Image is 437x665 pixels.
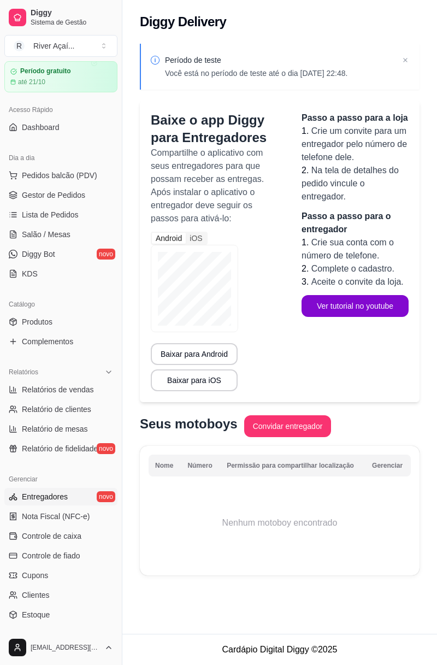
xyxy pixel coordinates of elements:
div: Catálogo [4,296,117,313]
p: Compartilhe o aplicativo com seus entregadores para que possam receber as entregas. Após instalar... [151,146,280,225]
a: Dashboard [4,119,117,136]
span: Estoque [22,609,50,620]
a: Diggy Botnovo [4,245,117,263]
button: Baixar para Android [151,343,238,365]
span: Controle de fiado [22,550,80,561]
button: Baixar para iOS [151,369,238,391]
a: Relatório de fidelidadenovo [4,440,117,457]
h2: Diggy Delivery [140,13,226,31]
button: [EMAIL_ADDRESS][DOMAIN_NAME] [4,634,117,661]
p: Baixe o app Diggy para Entregadores [151,111,280,146]
a: Controle de fiado [4,547,117,564]
span: Relatório de mesas [22,423,88,434]
li: 2. [302,262,409,275]
div: iOS [186,233,206,244]
span: Lista de Pedidos [22,209,79,220]
a: Salão / Mesas [4,226,117,243]
span: Relatórios [9,368,38,376]
span: Crie sua conta com o número de telefone. [302,238,394,260]
span: [EMAIL_ADDRESS][DOMAIN_NAME] [31,643,100,652]
a: Relatórios de vendas [4,381,117,398]
a: KDS [4,265,117,283]
td: Nenhum motoboy encontrado [149,479,411,567]
p: Seus motoboys [140,415,238,433]
a: Gestor de Pedidos [4,186,117,204]
div: River Açaí ... [33,40,74,51]
span: Produtos [22,316,52,327]
span: Salão / Mesas [22,229,70,240]
span: Sistema de Gestão [31,18,113,27]
a: Complementos [4,333,117,350]
article: até 21/10 [18,78,45,86]
span: Gestor de Pedidos [22,190,85,201]
span: Entregadores [22,491,68,502]
span: Cupons [22,570,48,581]
th: Gerenciar [365,455,411,476]
a: Configurações [4,626,117,643]
span: Relatório de fidelidade [22,443,98,454]
span: Pedidos balcão (PDV) [22,170,97,181]
span: Nota Fiscal (NFC-e) [22,511,90,522]
a: Estoque [4,606,117,623]
li: 2. [302,164,409,203]
a: Produtos [4,313,117,331]
p: Você está no período de teste até o dia [DATE] 22:48. [165,68,347,79]
footer: Cardápio Digital Diggy © 2025 [122,634,437,665]
span: Na tela de detalhes do pedido vincule o entregador. [302,166,399,201]
span: Clientes [22,590,50,601]
span: Dashboard [22,122,60,133]
span: Controle de caixa [22,531,81,542]
button: Convidar entregador [244,415,332,437]
p: Passo a passo para a loja [302,111,409,125]
li: 3. [302,275,409,289]
th: Número [181,455,220,476]
span: Diggy Bot [22,249,55,260]
a: Entregadoresnovo [4,488,117,505]
span: Complete o cadastro. [311,264,394,273]
a: Cupons [4,567,117,584]
a: Relatório de mesas [4,420,117,438]
span: Configurações [22,629,71,640]
div: Acesso Rápido [4,101,117,119]
th: Nome [149,455,181,476]
span: Crie um convite para um entregador pelo número de telefone dele. [302,126,407,162]
div: Android [152,233,186,244]
div: Dia a dia [4,149,117,167]
span: Complementos [22,336,73,347]
button: Select a team [4,35,117,57]
li: 1. [302,125,409,164]
li: 1. [302,236,409,262]
span: KDS [22,268,38,279]
th: Permissão para compartilhar localização [220,455,365,476]
a: Relatório de clientes [4,401,117,418]
a: DiggySistema de Gestão [4,4,117,31]
a: Nota Fiscal (NFC-e) [4,508,117,525]
p: Passo a passo para o entregador [302,210,409,236]
article: Período gratuito [20,67,71,75]
span: R [14,40,25,51]
button: Ver tutorial no youtube [302,295,409,317]
span: Relatório de clientes [22,404,91,415]
a: Período gratuitoaté 21/10 [4,61,117,92]
button: Pedidos balcão (PDV) [4,167,117,184]
p: Período de teste [165,55,347,66]
span: Diggy [31,8,113,18]
div: Gerenciar [4,470,117,488]
a: Clientes [4,586,117,604]
a: Lista de Pedidos [4,206,117,223]
span: Relatórios de vendas [22,384,94,395]
a: Controle de caixa [4,527,117,545]
span: Aceite o convite da loja. [311,277,404,286]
